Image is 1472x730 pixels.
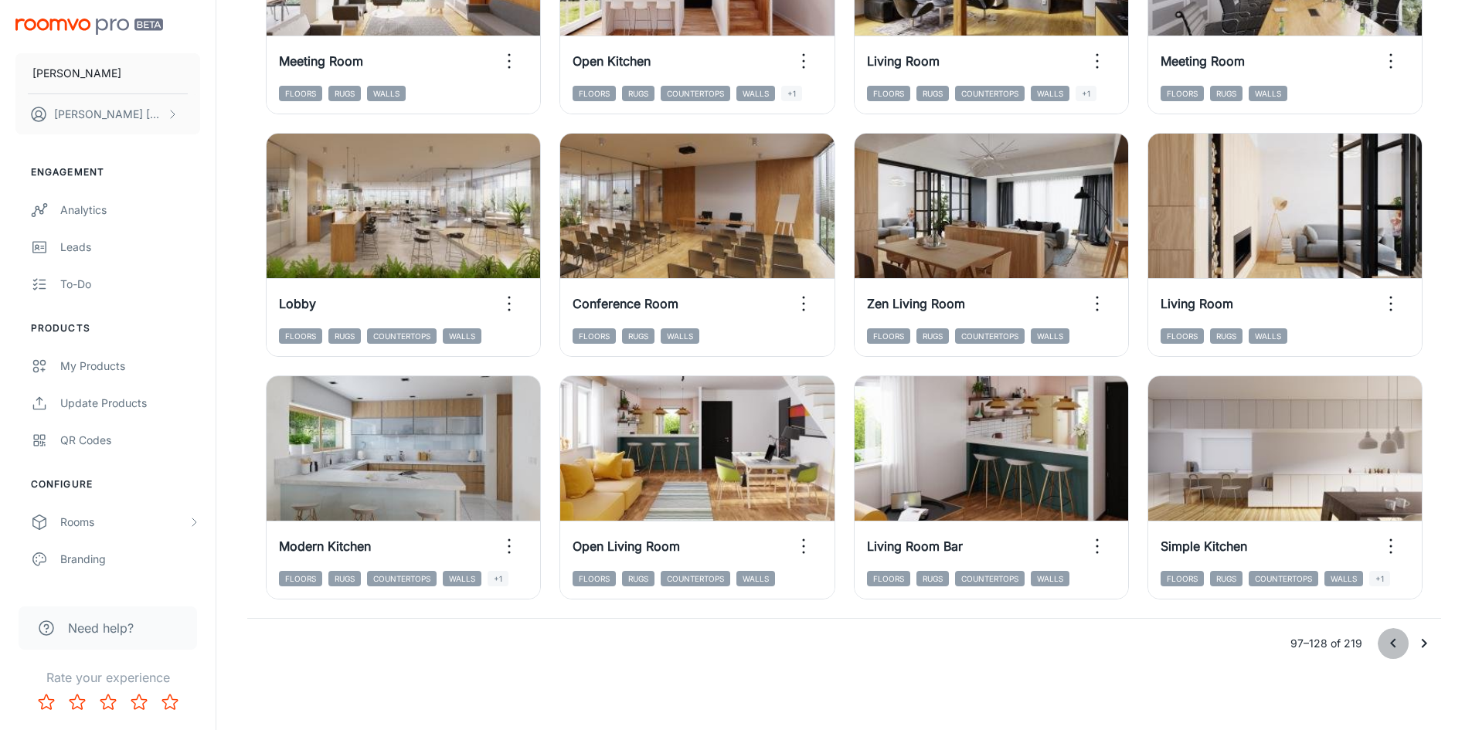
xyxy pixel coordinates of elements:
[328,86,361,101] span: Rugs
[955,328,1025,344] span: Countertops
[367,571,437,586] span: Countertops
[916,328,949,344] span: Rugs
[573,537,680,555] h6: Open Living Room
[488,571,508,586] span: +1
[279,571,322,586] span: Floors
[781,86,802,101] span: +1
[1378,628,1409,659] button: Go to previous page
[12,668,203,687] p: Rate your experience
[60,358,200,375] div: My Products
[1210,86,1243,101] span: Rugs
[15,19,163,35] img: Roomvo PRO Beta
[573,86,616,101] span: Floors
[573,52,651,70] h6: Open Kitchen
[1249,571,1318,586] span: Countertops
[54,106,163,123] p: [PERSON_NAME] [PERSON_NAME]
[867,328,910,344] span: Floors
[1249,328,1287,344] span: Walls
[1210,328,1243,344] span: Rugs
[443,571,481,586] span: Walls
[622,328,654,344] span: Rugs
[60,395,200,412] div: Update Products
[736,571,775,586] span: Walls
[1210,571,1243,586] span: Rugs
[622,571,654,586] span: Rugs
[60,551,200,568] div: Branding
[867,86,910,101] span: Floors
[15,53,200,93] button: [PERSON_NAME]
[622,86,654,101] span: Rugs
[93,687,124,718] button: Rate 3 star
[1161,86,1204,101] span: Floors
[736,86,775,101] span: Walls
[32,65,121,82] p: [PERSON_NAME]
[155,687,185,718] button: Rate 5 star
[1369,571,1390,586] span: +1
[1324,571,1363,586] span: Walls
[661,86,730,101] span: Countertops
[1409,628,1440,659] button: Go to next page
[573,294,678,313] h6: Conference Room
[60,202,200,219] div: Analytics
[573,571,616,586] span: Floors
[1031,86,1069,101] span: Walls
[1031,328,1069,344] span: Walls
[60,432,200,449] div: QR Codes
[573,328,616,344] span: Floors
[1290,635,1362,652] p: 97–128 of 219
[443,328,481,344] span: Walls
[367,86,406,101] span: Walls
[1161,52,1245,70] h6: Meeting Room
[916,86,949,101] span: Rugs
[60,588,200,605] div: Texts
[955,86,1025,101] span: Countertops
[328,328,361,344] span: Rugs
[1161,328,1204,344] span: Floors
[661,328,699,344] span: Walls
[60,276,200,293] div: To-do
[60,239,200,256] div: Leads
[279,537,371,555] h6: Modern Kitchen
[1031,571,1069,586] span: Walls
[367,328,437,344] span: Countertops
[661,571,730,586] span: Countertops
[279,294,316,313] h6: Lobby
[31,687,62,718] button: Rate 1 star
[867,294,965,313] h6: Zen Living Room
[68,619,134,637] span: Need help?
[60,514,188,531] div: Rooms
[955,571,1025,586] span: Countertops
[328,571,361,586] span: Rugs
[867,52,940,70] h6: Living Room
[867,537,963,555] h6: Living Room Bar
[916,571,949,586] span: Rugs
[62,687,93,718] button: Rate 2 star
[867,571,910,586] span: Floors
[279,328,322,344] span: Floors
[1249,86,1287,101] span: Walls
[1076,86,1096,101] span: +1
[279,86,322,101] span: Floors
[1161,571,1204,586] span: Floors
[15,94,200,134] button: [PERSON_NAME] [PERSON_NAME]
[1161,537,1247,555] h6: Simple Kitchen
[1161,294,1233,313] h6: Living Room
[279,52,363,70] h6: Meeting Room
[124,687,155,718] button: Rate 4 star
